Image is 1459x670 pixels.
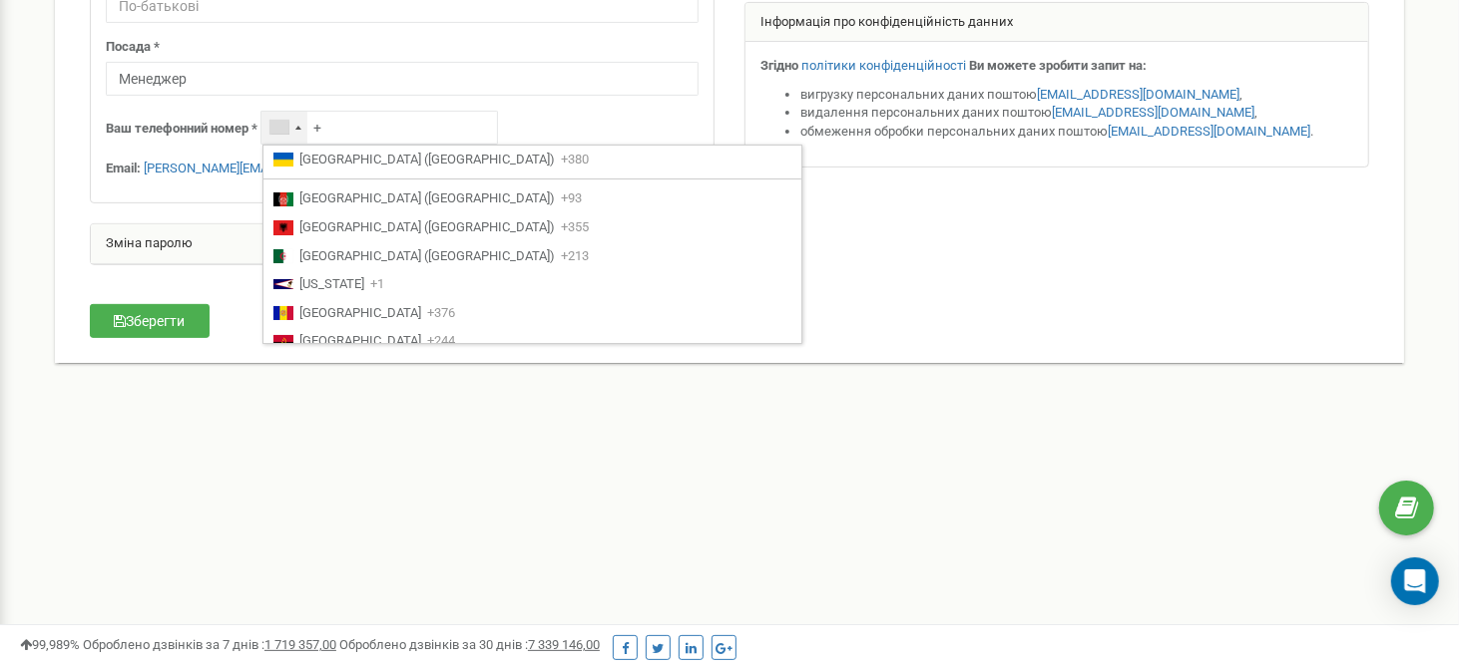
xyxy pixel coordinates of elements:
[969,58,1147,73] strong: Ви можете зробити запит на:
[262,145,802,344] ul: List of countries
[106,62,699,96] input: Посада
[745,3,1368,43] div: Інформація про конфіденційність данних
[144,161,442,175] a: [PERSON_NAME][EMAIL_ADDRESS][DOMAIN_NAME]
[83,637,336,652] span: Оброблено дзвінків за 7 днів :
[1108,124,1310,139] a: [EMAIL_ADDRESS][DOMAIN_NAME]
[339,637,600,652] span: Оброблено дзвінків за 30 днів :
[299,151,555,169] span: [GEOGRAPHIC_DATA] ([GEOGRAPHIC_DATA])
[106,120,257,139] label: Ваш телефонний номер *
[299,189,555,208] span: [GEOGRAPHIC_DATA] (‫[GEOGRAPHIC_DATA]‬‎)
[299,275,364,294] span: [US_STATE]
[1037,87,1239,102] a: [EMAIL_ADDRESS][DOMAIN_NAME]
[299,218,555,237] span: [GEOGRAPHIC_DATA] ([GEOGRAPHIC_DATA])
[528,637,600,652] u: 7 339 146,00
[106,38,160,57] label: Посада *
[427,304,455,323] span: +376
[800,86,1353,105] li: вигрузку персональних даних поштою ,
[801,58,966,73] a: політики конфіденційності
[561,218,589,237] span: +355
[1391,557,1439,605] div: Open Intercom Messenger
[90,304,210,338] button: Зберегти
[427,332,455,351] span: +244
[370,275,384,294] span: +1
[800,104,1353,123] li: видалення персональних даних поштою ,
[561,189,582,208] span: +93
[106,161,141,175] strong: Email:
[299,247,555,266] span: [GEOGRAPHIC_DATA] (‫[GEOGRAPHIC_DATA]‬‎)
[800,123,1353,142] li: обмеження обробки персональних даних поштою .
[91,224,714,264] div: Зміна паролю
[561,247,589,266] span: +213
[299,332,421,351] span: [GEOGRAPHIC_DATA]
[260,111,498,145] input: +1-800-555-55-55
[1052,105,1254,120] a: [EMAIL_ADDRESS][DOMAIN_NAME]
[299,304,421,323] span: [GEOGRAPHIC_DATA]
[760,58,798,73] strong: Згідно
[20,637,80,652] span: 99,989%
[561,151,589,169] span: +380
[264,637,336,652] u: 1 719 357,00
[261,112,307,144] div: Telephone country code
